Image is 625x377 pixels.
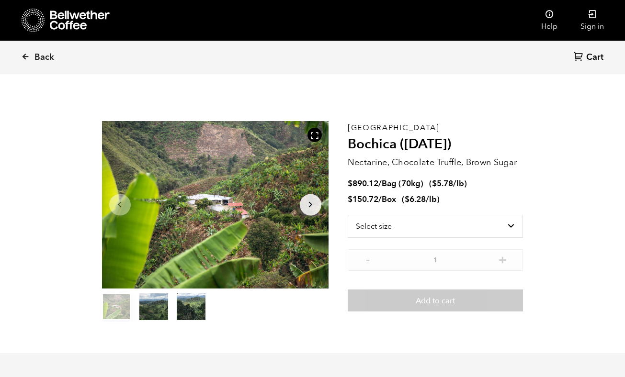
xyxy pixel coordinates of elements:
[348,178,378,189] bdi: 890.12
[429,178,467,189] span: ( )
[348,194,352,205] span: $
[405,194,426,205] bdi: 6.28
[586,52,603,63] span: Cart
[432,178,437,189] span: $
[348,136,523,153] h2: Bochica ([DATE])
[574,51,606,64] a: Cart
[382,194,396,205] span: Box
[382,178,423,189] span: Bag (70kg)
[348,178,352,189] span: $
[362,254,374,264] button: -
[405,194,409,205] span: $
[402,194,440,205] span: ( )
[378,194,382,205] span: /
[432,178,453,189] bdi: 5.78
[453,178,464,189] span: /lb
[426,194,437,205] span: /lb
[348,194,378,205] bdi: 150.72
[348,289,523,311] button: Add to cart
[348,156,523,169] p: Nectarine, Chocolate Truffle, Brown Sugar
[497,254,509,264] button: +
[378,178,382,189] span: /
[34,52,54,63] span: Back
